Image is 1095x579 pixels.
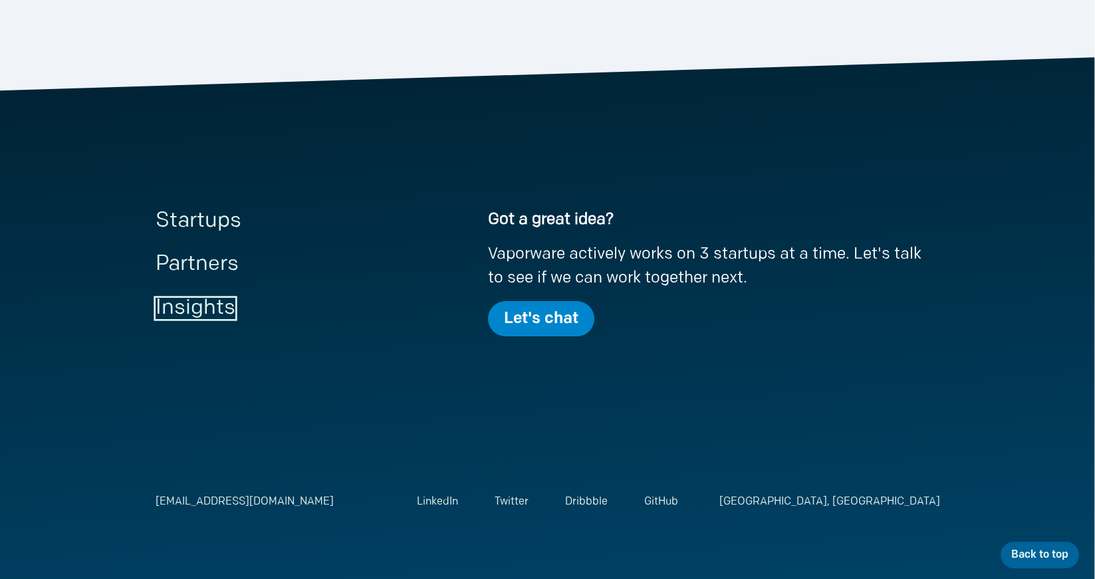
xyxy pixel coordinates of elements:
[1001,542,1079,568] button: Back to top
[156,254,239,275] a: Partners
[156,298,235,319] a: Insights
[156,211,241,232] a: Startups
[644,497,678,507] a: GitHub
[565,497,608,507] a: Dribbble
[719,497,940,507] a: [GEOGRAPHIC_DATA], [GEOGRAPHIC_DATA]
[488,243,940,290] p: Vaporware actively works on 3 startups at a time. Let's talk to see if we can work together next.
[488,301,594,337] a: Let's chat
[156,497,334,507] a: [EMAIL_ADDRESS][DOMAIN_NAME]
[488,212,614,228] strong: Got a great idea?
[495,497,529,507] a: Twitter
[417,497,458,507] a: LinkedIn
